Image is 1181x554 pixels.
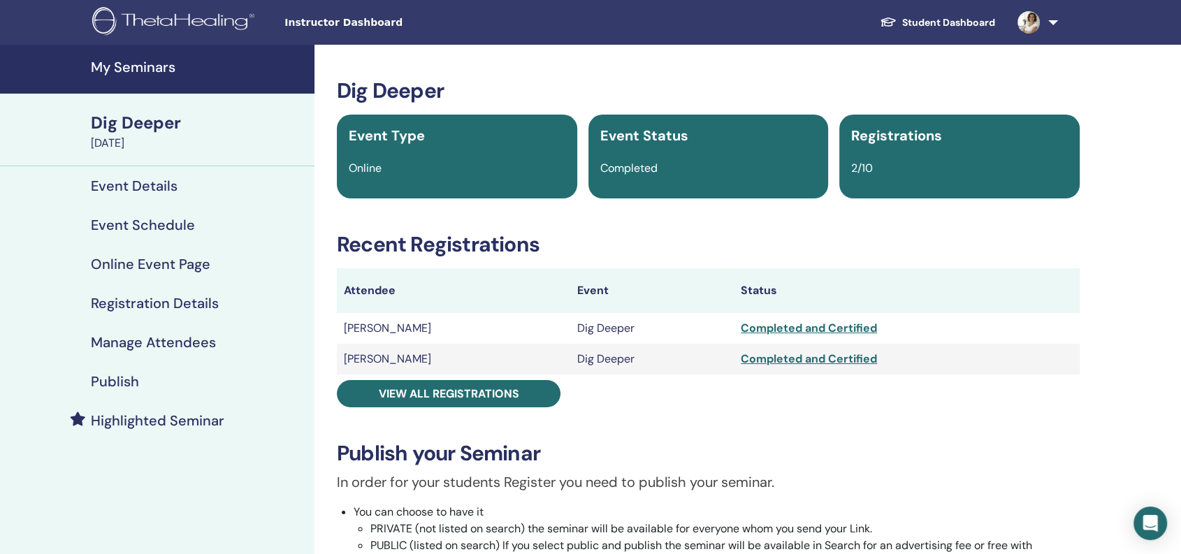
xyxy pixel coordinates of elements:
[600,126,688,145] span: Event Status
[370,520,1080,537] li: PRIVATE (not listed on search) the seminar will be available for everyone whom you send your Link.
[337,78,1080,103] h3: Dig Deeper
[92,7,259,38] img: logo.png
[91,111,306,135] div: Dig Deeper
[337,472,1080,493] p: In order for your students Register you need to publish your seminar.
[851,161,873,175] span: 2/10
[349,161,382,175] span: Online
[1017,11,1040,34] img: default.jpg
[91,177,177,194] h4: Event Details
[741,351,1073,367] div: Completed and Certified
[600,161,658,175] span: Completed
[82,111,314,152] a: Dig Deeper[DATE]
[337,232,1080,257] h3: Recent Registrations
[91,256,210,272] h4: Online Event Page
[851,126,942,145] span: Registrations
[337,344,570,374] td: [PERSON_NAME]
[91,373,139,390] h4: Publish
[349,126,425,145] span: Event Type
[91,217,195,233] h4: Event Schedule
[570,313,734,344] td: Dig Deeper
[337,313,570,344] td: [PERSON_NAME]
[741,320,1073,337] div: Completed and Certified
[337,441,1080,466] h3: Publish your Seminar
[570,344,734,374] td: Dig Deeper
[880,16,897,28] img: graduation-cap-white.svg
[284,15,494,30] span: Instructor Dashboard
[869,10,1006,36] a: Student Dashboard
[91,59,306,75] h4: My Seminars
[337,380,560,407] a: View all registrations
[91,334,216,351] h4: Manage Attendees
[91,295,219,312] h4: Registration Details
[379,386,519,401] span: View all registrations
[91,135,306,152] div: [DATE]
[1133,506,1167,540] div: Open Intercom Messenger
[91,412,224,429] h4: Highlighted Seminar
[734,268,1080,313] th: Status
[337,268,570,313] th: Attendee
[570,268,734,313] th: Event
